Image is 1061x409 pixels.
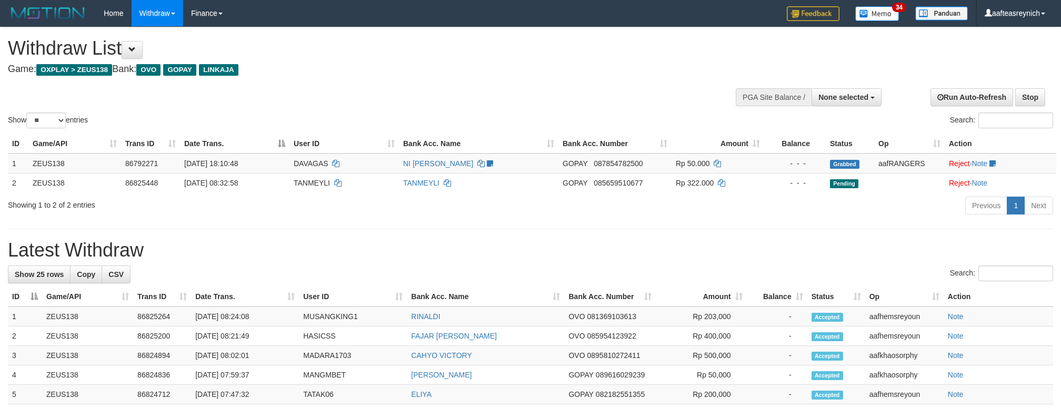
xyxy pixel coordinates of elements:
[180,134,289,154] th: Date Trans.: activate to sort column descending
[133,365,191,385] td: 86824836
[945,134,1056,154] th: Action
[676,179,714,187] span: Rp 322.000
[8,326,42,346] td: 2
[133,385,191,404] td: 86824712
[568,390,593,398] span: GOPAY
[768,158,822,169] div: - - -
[747,326,807,346] td: -
[950,265,1053,281] label: Search:
[826,134,874,154] th: Status
[948,371,964,379] a: Note
[747,365,807,385] td: -
[8,196,434,210] div: Showing 1 to 2 of 2 entries
[874,154,945,173] td: aafRANGERS
[915,6,968,21] img: panduan.png
[949,179,970,187] a: Reject
[407,287,564,306] th: Bank Acc. Name: activate to sort column ascending
[563,179,587,187] span: GOPAY
[294,179,330,187] span: TANMEYLI
[125,159,158,168] span: 86792271
[289,134,399,154] th: User ID: activate to sort column ascending
[403,179,439,187] a: TANMEYLI
[596,371,645,379] span: Copy 089616029239 to clipboard
[77,270,95,279] span: Copy
[568,332,585,340] span: OVO
[42,287,133,306] th: Game/API: activate to sort column ascending
[812,332,843,341] span: Accepted
[865,306,944,326] td: aafhemsreyoun
[563,159,587,168] span: GOPAY
[812,391,843,400] span: Accepted
[747,287,807,306] th: Balance: activate to sort column ascending
[594,179,643,187] span: Copy 085659510677 to clipboard
[656,326,747,346] td: Rp 400,000
[102,265,131,283] a: CSV
[8,154,28,173] td: 1
[8,113,88,128] label: Show entries
[812,352,843,361] span: Accepted
[676,159,710,168] span: Rp 50.000
[594,159,643,168] span: Copy 087854782500 to clipboard
[163,64,196,76] span: GOPAY
[747,306,807,326] td: -
[568,371,593,379] span: GOPAY
[656,346,747,365] td: Rp 500,000
[812,313,843,322] span: Accepted
[411,312,440,321] a: RINALDI
[299,365,407,385] td: MANGMBET
[965,197,1007,214] a: Previous
[948,390,964,398] a: Note
[892,3,906,12] span: 34
[26,113,66,128] select: Showentries
[747,346,807,365] td: -
[818,93,868,101] span: None selected
[299,385,407,404] td: TATAK06
[787,6,839,21] img: Feedback.jpg
[830,160,859,169] span: Grabbed
[948,351,964,360] a: Note
[656,287,747,306] th: Amount: activate to sort column ascending
[944,287,1053,306] th: Action
[8,240,1053,261] h1: Latest Withdraw
[191,346,299,365] td: [DATE] 08:02:01
[294,159,328,168] span: DAVAGAS
[191,287,299,306] th: Date Trans.: activate to sort column ascending
[125,179,158,187] span: 86825448
[133,287,191,306] th: Trans ID: activate to sort column ascending
[199,64,238,76] span: LINKAJA
[184,179,238,187] span: [DATE] 08:32:58
[948,312,964,321] a: Note
[191,306,299,326] td: [DATE] 08:24:08
[865,346,944,365] td: aafkhaosorphy
[587,351,640,360] span: Copy 0895810272411 to clipboard
[812,88,882,106] button: None selected
[28,154,121,173] td: ZEUS138
[42,365,133,385] td: ZEUS138
[865,365,944,385] td: aafkhaosorphy
[8,287,42,306] th: ID: activate to sort column descending
[812,371,843,380] span: Accepted
[747,385,807,404] td: -
[28,134,121,154] th: Game/API: activate to sort column ascending
[399,134,558,154] th: Bank Acc. Name: activate to sort column ascending
[830,179,858,188] span: Pending
[136,64,161,76] span: OVO
[8,306,42,326] td: 1
[108,270,124,279] span: CSV
[411,351,472,360] a: CAHYO VICTORY
[945,173,1056,192] td: ·
[1007,197,1025,214] a: 1
[42,385,133,404] td: ZEUS138
[299,287,407,306] th: User ID: activate to sort column ascending
[8,173,28,192] td: 2
[950,113,1053,128] label: Search:
[1015,88,1045,106] a: Stop
[411,332,497,340] a: FAJAR [PERSON_NAME]
[945,154,1056,173] td: ·
[568,312,585,321] span: OVO
[191,385,299,404] td: [DATE] 07:47:32
[930,88,1013,106] a: Run Auto-Refresh
[36,64,112,76] span: OXPLAY > ZEUS138
[8,134,28,154] th: ID
[28,173,121,192] td: ZEUS138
